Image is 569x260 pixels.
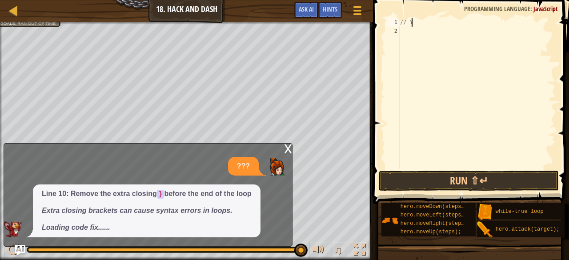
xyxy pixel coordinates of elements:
span: hero.moveDown(steps); [401,204,468,210]
button: Ask AI [294,2,318,18]
span: ♫ [333,243,342,256]
div: 2 [385,27,400,36]
button: Adjust volume [309,242,327,260]
button: Show game menu [346,2,369,23]
span: Hints [323,5,337,13]
span: : [15,21,17,26]
button: Ctrl + P: Pause [4,242,22,260]
em: Extra closing brackets can cause syntax errors in loops. [42,207,232,214]
span: Ask AI [299,5,314,13]
span: hero.moveUp(steps); [401,229,461,235]
em: Loading code fix...... [42,224,110,231]
img: AI [4,221,22,237]
img: portrait.png [381,212,398,229]
button: Run ⇧↵ [379,171,558,191]
span: Programming language [464,4,530,13]
img: Player [268,158,285,176]
div: x [284,144,292,152]
p: Line 10: Remove the extra closing before the end of the loop [42,189,252,199]
span: Ran out of time [17,21,56,26]
button: Ask AI [15,245,25,256]
button: ♫ [332,242,347,260]
div: 1 [385,18,400,27]
span: while-true loop [496,208,544,215]
img: portrait.png [477,204,493,220]
span: hero.moveLeft(steps); [401,212,468,218]
span: hero.attack(target); [496,226,560,232]
span: : [530,4,533,13]
code: } [157,190,164,199]
span: hero.moveRight(steps); [401,220,471,227]
p: ??? [237,161,250,172]
span: JavaScript [533,4,558,13]
button: Toggle fullscreen [351,242,369,260]
img: portrait.png [477,221,493,238]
